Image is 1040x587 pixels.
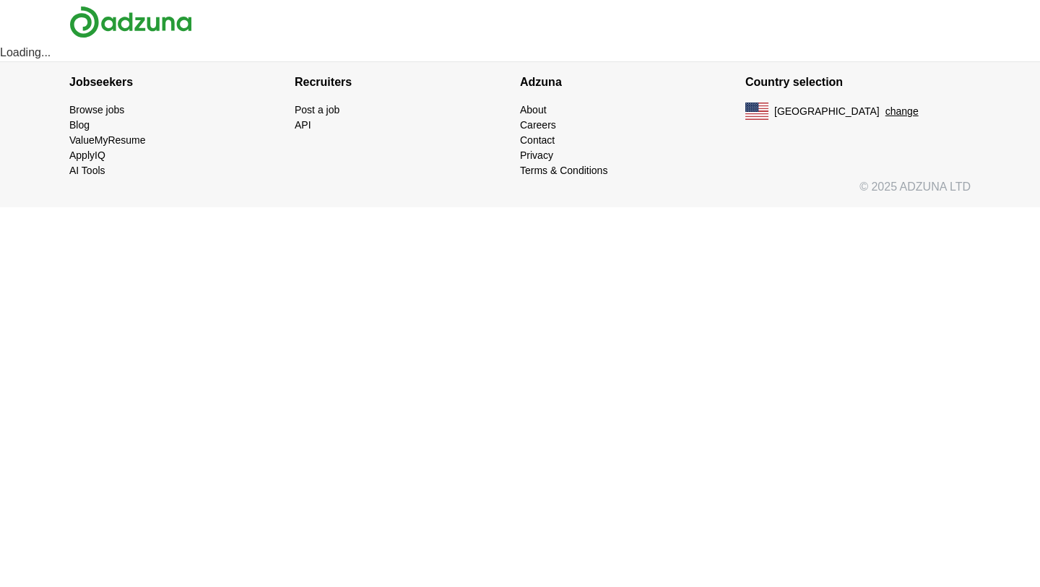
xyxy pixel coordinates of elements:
a: Blog [69,119,90,131]
a: About [520,104,547,116]
span: [GEOGRAPHIC_DATA] [774,104,880,119]
button: change [885,104,919,119]
div: © 2025 ADZUNA LTD [58,178,982,207]
a: Post a job [295,104,339,116]
a: Privacy [520,149,553,161]
img: Adzuna logo [69,6,192,38]
a: Careers [520,119,556,131]
img: US flag [745,103,768,120]
a: API [295,119,311,131]
a: ValueMyResume [69,134,146,146]
a: ApplyIQ [69,149,105,161]
a: Contact [520,134,555,146]
h4: Country selection [745,62,971,103]
a: Terms & Conditions [520,165,607,176]
a: Browse jobs [69,104,124,116]
a: AI Tools [69,165,105,176]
